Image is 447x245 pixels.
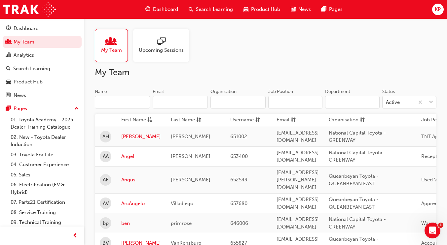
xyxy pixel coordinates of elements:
[329,116,358,124] span: Organisation
[171,116,195,124] span: Last Name
[3,21,82,103] button: DashboardMy TeamAnalyticsSearch LearningProduct HubNews
[277,150,319,163] span: [EMAIL_ADDRESS][DOMAIN_NAME]
[329,216,386,230] span: National Capital Toyota - GREENWAY
[210,96,266,108] input: Organisation
[325,88,350,95] div: Department
[147,116,152,124] span: asc-icon
[145,5,150,14] span: guage-icon
[6,52,11,58] span: chart-icon
[329,197,379,210] span: Queanbeyan Toyota - QUEANBEYAN EAST
[14,25,39,32] div: Dashboard
[14,105,27,112] div: Pages
[291,116,296,124] span: sorting-icon
[183,3,238,16] a: search-iconSearch Learning
[298,6,311,13] span: News
[3,76,82,88] a: Product Hub
[325,96,379,108] input: Department
[121,153,161,160] a: Angel
[3,36,82,48] a: My Team
[277,169,319,190] span: [EMAIL_ADDRESS][PERSON_NAME][DOMAIN_NAME]
[171,220,192,226] span: primrose
[13,65,50,73] div: Search Learning
[238,3,285,16] a: car-iconProduct Hub
[8,170,82,180] a: 05. Sales
[189,5,193,14] span: search-icon
[3,2,56,17] img: Trak
[3,89,82,102] a: News
[230,116,254,124] span: Username
[95,88,107,95] div: Name
[103,220,109,227] span: bp
[121,220,161,227] a: ben
[14,78,43,86] div: Product Hub
[3,63,82,75] a: Search Learning
[3,22,82,35] a: Dashboard
[171,153,210,159] span: [PERSON_NAME]
[382,88,395,95] div: Status
[103,176,108,184] span: AF
[230,116,267,124] button: Usernamesorting-icon
[360,116,365,124] span: sorting-icon
[95,96,150,108] input: Name
[153,88,164,95] div: Email
[230,134,247,139] span: 651002
[8,150,82,160] a: 03. Toyota For Life
[429,98,433,107] span: down-icon
[8,197,82,207] a: 07. Parts21 Certification
[121,133,161,140] a: [PERSON_NAME]
[6,26,11,32] span: guage-icon
[14,51,34,59] div: Analytics
[291,5,296,14] span: news-icon
[133,29,195,62] a: Upcoming Sessions
[121,200,161,207] a: ArcAngelo
[121,116,158,124] button: First Nameasc-icon
[230,220,248,226] span: 646006
[73,232,78,240] span: prev-icon
[153,6,178,13] span: Dashboard
[277,197,319,210] span: [EMAIL_ADDRESS][DOMAIN_NAME]
[321,5,326,14] span: pages-icon
[6,79,11,85] span: car-icon
[386,99,400,106] div: Active
[6,93,11,99] span: news-icon
[277,216,319,230] span: [EMAIL_ADDRESS][DOMAIN_NAME]
[425,223,440,238] iframe: Intercom live chat
[6,66,11,72] span: search-icon
[251,6,280,13] span: Product Hub
[8,160,82,170] a: 04. Customer Experience
[8,207,82,218] a: 08. Service Training
[277,130,319,143] span: [EMAIL_ADDRESS][DOMAIN_NAME]
[8,180,82,197] a: 06. Electrification (EV & Hybrid)
[107,37,116,46] span: people-icon
[157,37,166,46] span: sessionType_ONLINE_URL-icon
[8,217,82,228] a: 09. Technical Training
[230,177,247,183] span: 652549
[74,105,79,113] span: up-icon
[432,4,444,15] button: KP
[210,88,237,95] div: Organisation
[316,3,348,16] a: pages-iconPages
[8,132,82,150] a: 02. New - Toyota Dealer Induction
[102,133,109,140] span: AH
[121,176,161,184] a: Angus
[243,5,248,14] span: car-icon
[268,88,293,95] div: Job Position
[268,96,322,108] input: Job Position
[101,46,122,54] span: My Team
[103,153,109,160] span: AA
[277,116,289,124] span: Email
[3,103,82,115] button: Pages
[435,6,441,13] span: KP
[171,116,207,124] button: Last Namesorting-icon
[95,67,436,78] h2: My Team
[6,106,11,112] span: pages-icon
[153,96,208,108] input: Email
[95,29,133,62] a: My Team
[8,115,82,132] a: 01. Toyota Academy - 2025 Dealer Training Catalogue
[139,46,184,54] span: Upcoming Sessions
[121,116,146,124] span: First Name
[171,177,210,183] span: [PERSON_NAME]
[171,200,193,206] span: Villadiego
[277,116,313,124] button: Emailsorting-icon
[255,116,260,124] span: sorting-icon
